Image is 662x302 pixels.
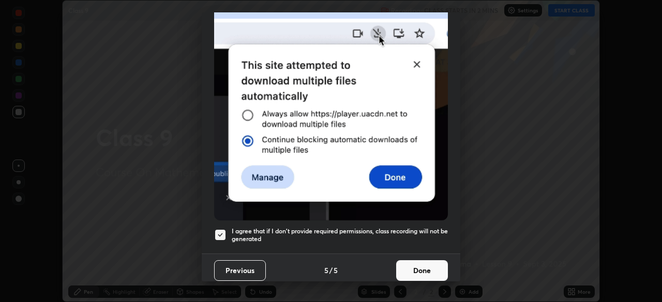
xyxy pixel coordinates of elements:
[324,265,328,276] h4: 5
[396,260,448,281] button: Done
[232,227,448,243] h5: I agree that if I don't provide required permissions, class recording will not be generated
[214,260,266,281] button: Previous
[334,265,338,276] h4: 5
[329,265,333,276] h4: /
